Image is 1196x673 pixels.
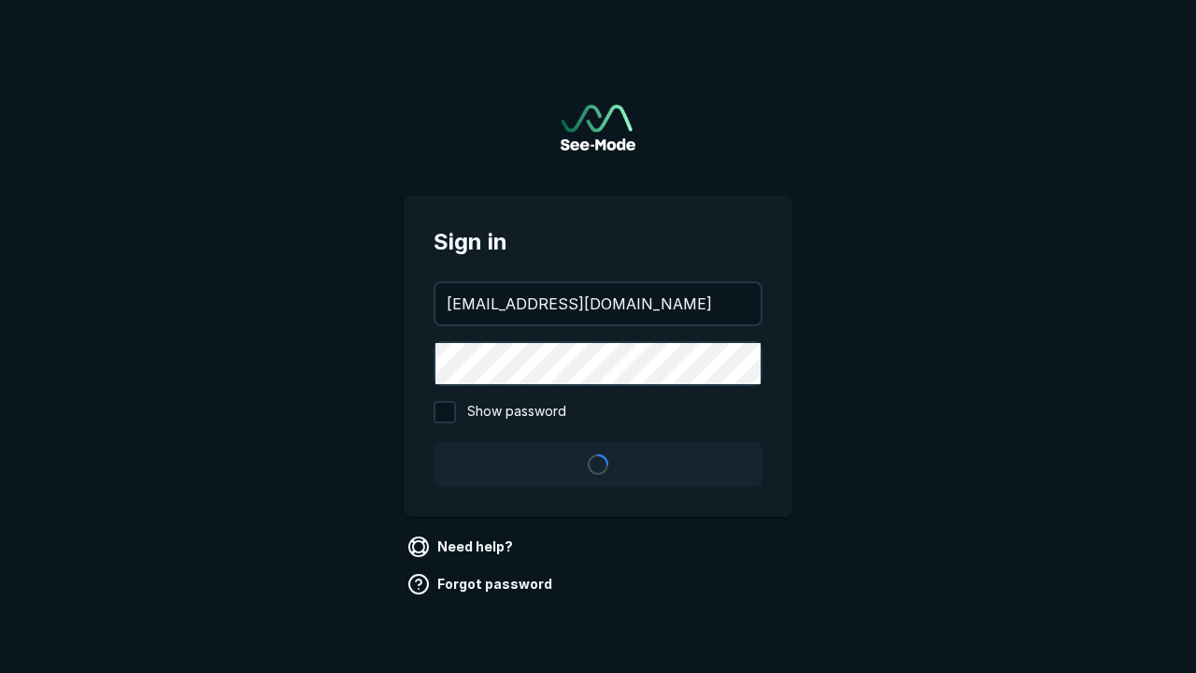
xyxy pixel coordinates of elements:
span: Sign in [434,225,762,259]
a: Go to sign in [561,105,635,150]
span: Show password [467,401,566,423]
img: See-Mode Logo [561,105,635,150]
input: your@email.com [435,283,761,324]
a: Forgot password [404,569,560,599]
a: Need help? [404,532,520,562]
